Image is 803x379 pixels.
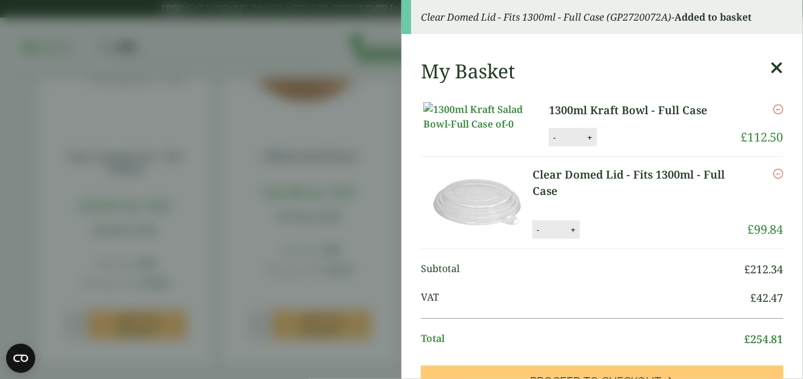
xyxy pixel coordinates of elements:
span: VAT [421,290,750,306]
bdi: 254.81 [744,332,784,346]
button: Open CMP widget [6,344,35,373]
button: - [533,225,543,235]
bdi: 99.84 [747,221,784,237]
span: Subtotal [421,261,744,278]
bdi: 42.47 [750,290,784,305]
button: + [584,132,596,143]
em: Clear Domed Lid - Fits 1300ml - Full Case (GP2720072A) [421,10,671,24]
a: Clear Domed Lid - Fits 1300ml - Full Case [533,166,747,199]
a: 1300ml Kraft Bowl - Full Case [549,102,724,118]
img: Clear Domed Lid - Fits 1000ml-0 [423,166,533,239]
button: + [567,225,579,235]
a: Remove this item [774,166,784,181]
span: £ [750,290,756,305]
span: £ [744,262,750,276]
span: Total [421,331,744,347]
strong: Added to basket [674,10,751,24]
bdi: 112.50 [741,129,784,145]
span: £ [744,332,750,346]
span: £ [741,129,747,145]
button: - [549,132,559,143]
img: 1300ml Kraft Salad Bowl-Full Case of-0 [423,102,533,131]
a: Remove this item [774,102,784,117]
h2: My Basket [421,60,515,83]
span: £ [747,221,754,237]
bdi: 212.34 [744,262,784,276]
